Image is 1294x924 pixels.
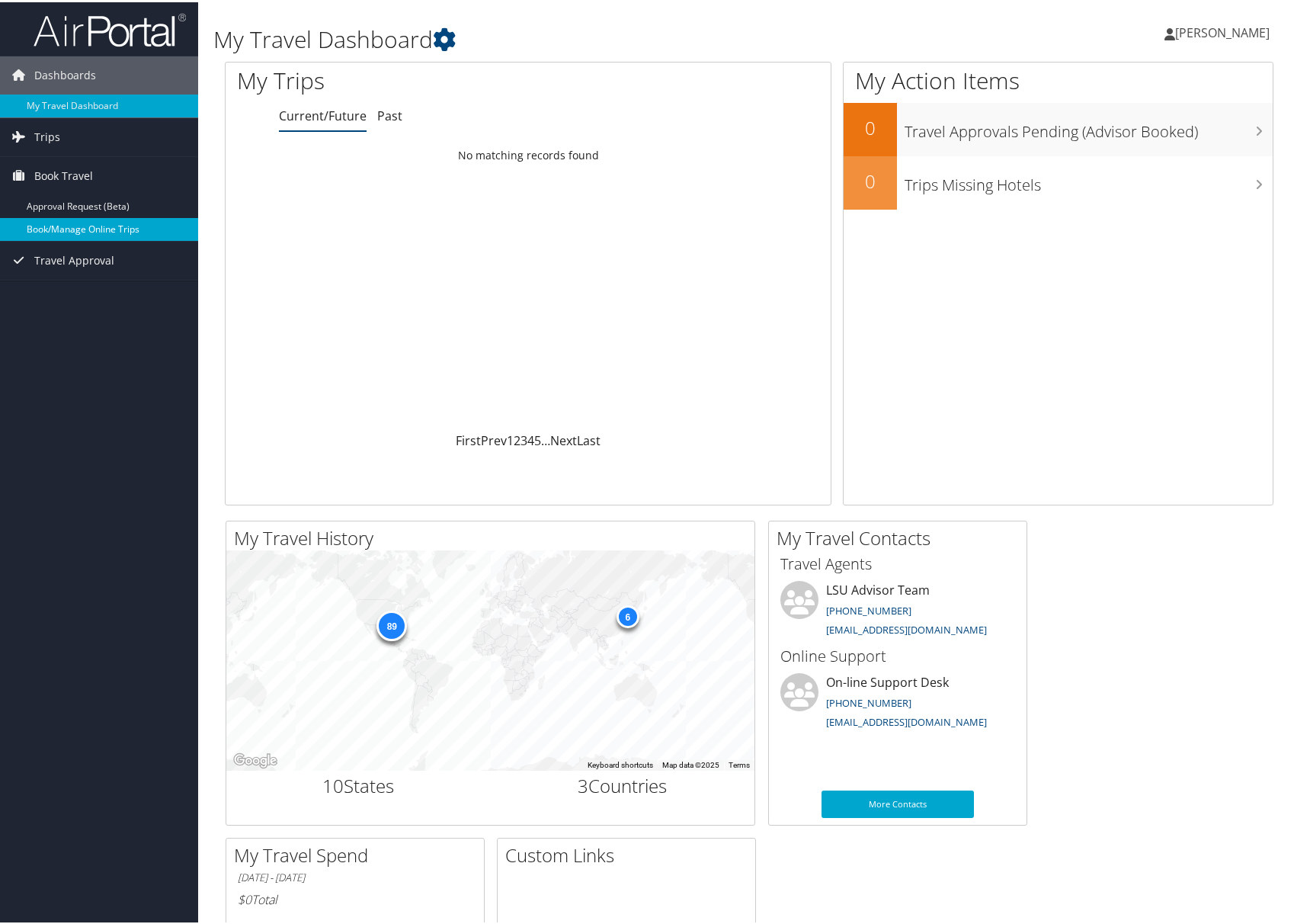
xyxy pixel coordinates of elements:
[1175,22,1270,39] span: [PERSON_NAME]
[456,430,481,447] a: First
[527,430,534,447] a: 4
[505,840,755,866] h2: Custom Links
[826,621,987,634] a: [EMAIL_ADDRESS][DOMAIN_NAME]
[237,63,567,95] h1: My Trips
[844,101,1273,154] a: 0Travel Approvals Pending (Advisor Booked)
[230,749,280,768] img: Google
[1164,8,1285,53] a: [PERSON_NAME]
[279,105,367,122] a: Current/Future
[34,10,186,46] img: airportal-logo.png
[616,603,639,626] div: 6
[514,430,520,447] a: 2
[777,523,1027,549] h2: My Travel Contacts
[822,788,974,816] a: More Contacts
[826,713,987,727] a: [EMAIL_ADDRESS][DOMAIN_NAME]
[844,154,1273,207] a: 0Trips Missing Hotels
[376,608,407,639] div: 89
[905,165,1273,194] h3: Trips Missing Hotels
[729,759,750,767] a: Terms (opens in new tab)
[238,889,472,906] h6: Total
[550,430,577,447] a: Next
[662,759,719,767] span: Map data ©2025
[234,523,754,549] h2: My Travel History
[377,105,402,122] a: Past
[541,430,550,447] span: …
[780,643,1015,665] h3: Online Support
[238,868,472,883] h6: [DATE] - [DATE]
[238,889,251,906] span: $0
[780,551,1015,573] h3: Travel Agents
[826,602,911,615] a: [PHONE_NUMBER]
[844,113,897,139] h2: 0
[773,671,1023,733] li: On-line Support Desk
[230,749,280,768] a: Open this area in Google Maps (opens a new window)
[481,430,507,447] a: Prev
[844,166,897,192] h2: 0
[905,111,1273,140] h3: Travel Approvals Pending (Advisor Booked)
[844,63,1273,95] h1: My Action Items
[578,771,588,796] span: 3
[577,430,601,447] a: Last
[322,771,344,796] span: 10
[826,694,911,707] a: [PHONE_NUMBER]
[34,239,114,278] span: Travel Approval
[534,430,541,447] a: 5
[773,579,1023,641] li: LSU Advisor Team
[34,54,96,92] span: Dashboards
[34,116,60,154] span: Trips
[34,155,93,193] span: Book Travel
[502,771,744,797] h2: Countries
[507,430,514,447] a: 1
[213,21,927,53] h1: My Travel Dashboard
[234,840,484,866] h2: My Travel Spend
[238,771,479,797] h2: States
[520,430,527,447] a: 3
[588,758,653,768] button: Keyboard shortcuts
[226,140,831,167] td: No matching records found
